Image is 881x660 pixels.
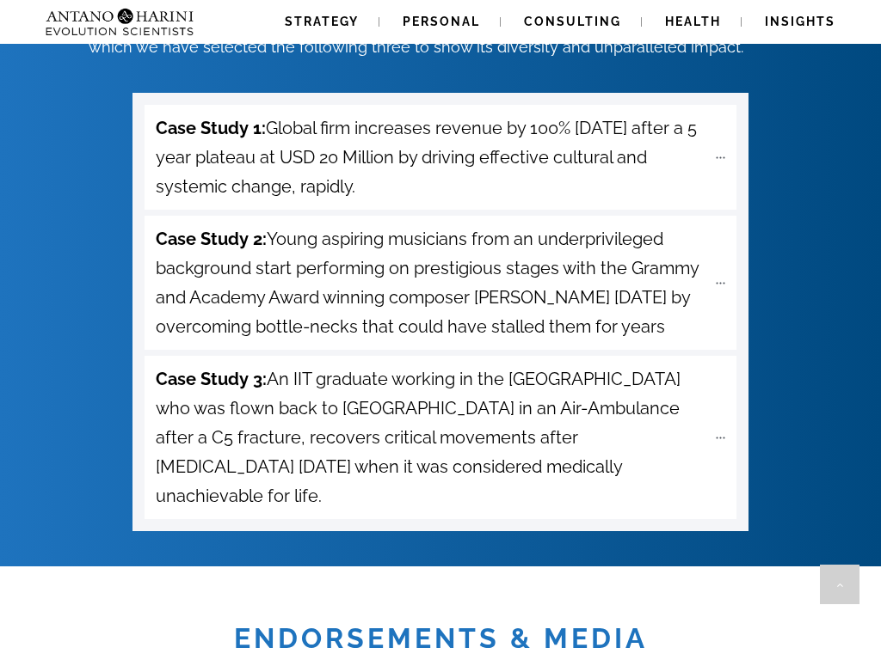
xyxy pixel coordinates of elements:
span: Health [665,15,721,28]
span: Personal [403,15,480,28]
span: Young aspiring musicians from an underprivileged background start performing on prestigious stage... [156,224,706,341]
span: Insights [765,15,835,28]
strong: Case Study 3: [156,369,267,389]
strong: Case Study 1: [156,118,266,138]
span: An IIT graduate working in the [GEOGRAPHIC_DATA] who was flown back to [GEOGRAPHIC_DATA] in an Ai... [156,364,706,510]
h1: Endorsements & Media [3,620,878,657]
span: Consulting [524,15,621,28]
span: Global firm increases revenue by 100% [DATE] after a 5 year plateau at USD 20 Million by driving ... [156,113,706,201]
strong: Case Study 2: [156,229,267,249]
span: Strategy [285,15,359,28]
